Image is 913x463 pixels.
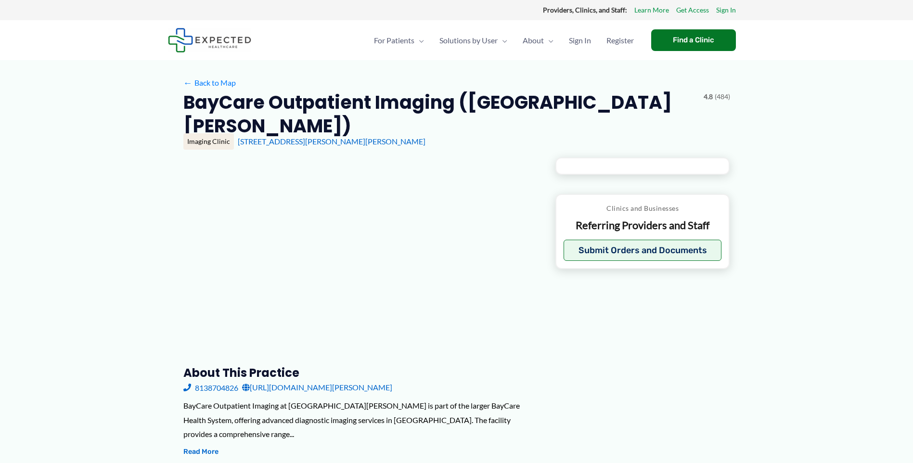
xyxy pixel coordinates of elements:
[543,6,627,14] strong: Providers, Clinics, and Staff:
[564,240,722,261] button: Submit Orders and Documents
[523,24,544,57] span: About
[599,24,642,57] a: Register
[238,137,425,146] a: [STREET_ADDRESS][PERSON_NAME][PERSON_NAME]
[183,76,236,90] a: ←Back to Map
[651,29,736,51] a: Find a Clinic
[716,4,736,16] a: Sign In
[715,90,730,103] span: (484)
[183,133,234,150] div: Imaging Clinic
[634,4,669,16] a: Learn More
[515,24,561,57] a: AboutMenu Toggle
[439,24,498,57] span: Solutions by User
[498,24,507,57] span: Menu Toggle
[366,24,642,57] nav: Primary Site Navigation
[183,90,696,138] h2: BayCare Outpatient Imaging ([GEOGRAPHIC_DATA][PERSON_NAME])
[544,24,553,57] span: Menu Toggle
[676,4,709,16] a: Get Access
[561,24,599,57] a: Sign In
[183,399,540,441] div: BayCare Outpatient Imaging at [GEOGRAPHIC_DATA][PERSON_NAME] is part of the larger BayCare Health...
[564,202,722,215] p: Clinics and Businesses
[569,24,591,57] span: Sign In
[168,28,251,52] img: Expected Healthcare Logo - side, dark font, small
[183,78,193,87] span: ←
[366,24,432,57] a: For PatientsMenu Toggle
[183,380,238,395] a: 8138704826
[414,24,424,57] span: Menu Toggle
[606,24,634,57] span: Register
[704,90,713,103] span: 4.8
[183,365,540,380] h3: About this practice
[242,380,392,395] a: [URL][DOMAIN_NAME][PERSON_NAME]
[564,219,722,232] p: Referring Providers and Staff
[432,24,515,57] a: Solutions by UserMenu Toggle
[374,24,414,57] span: For Patients
[183,446,219,458] button: Read More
